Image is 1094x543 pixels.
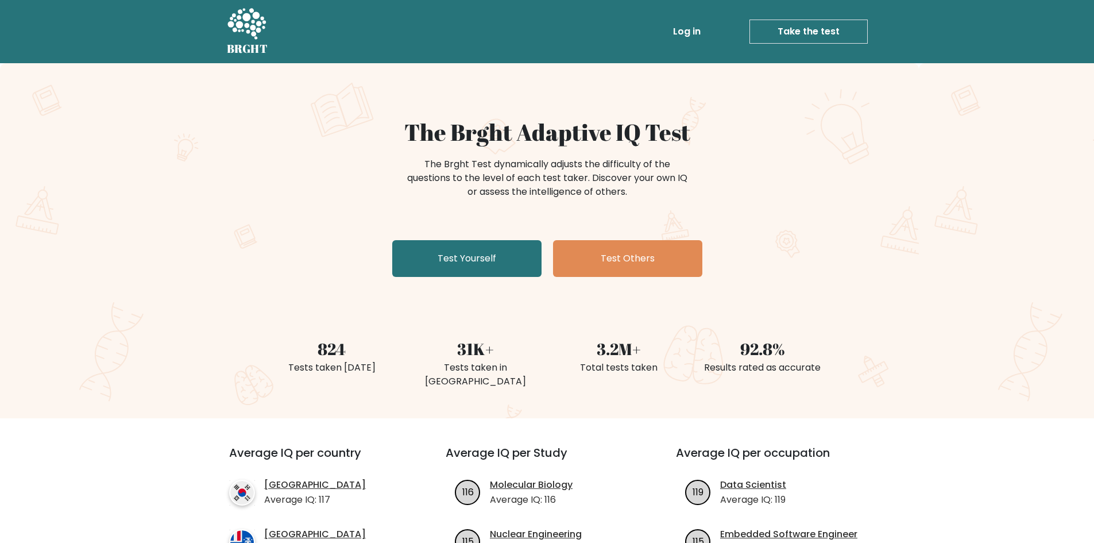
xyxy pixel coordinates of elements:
[693,485,703,498] text: 119
[229,446,404,473] h3: Average IQ per country
[267,361,397,375] div: Tests taken [DATE]
[446,446,648,473] h3: Average IQ per Study
[264,493,366,507] p: Average IQ: 117
[554,361,684,375] div: Total tests taken
[404,157,691,199] div: The Brght Test dynamically adjusts the difficulty of the questions to the level of each test take...
[720,493,786,507] p: Average IQ: 119
[490,493,573,507] p: Average IQ: 116
[392,240,542,277] a: Test Yourself
[462,485,474,498] text: 116
[553,240,702,277] a: Test Others
[698,361,828,375] div: Results rated as accurate
[676,446,879,473] h3: Average IQ per occupation
[749,20,868,44] a: Take the test
[490,478,573,492] a: Molecular Biology
[490,527,582,541] a: Nuclear Engineering
[554,337,684,361] div: 3.2M+
[267,118,828,146] h1: The Brght Adaptive IQ Test
[229,480,255,506] img: country
[720,478,786,492] a: Data Scientist
[698,337,828,361] div: 92.8%
[411,337,540,361] div: 31K+
[227,5,268,59] a: BRGHT
[264,478,366,492] a: [GEOGRAPHIC_DATA]
[227,42,268,56] h5: BRGHT
[411,361,540,388] div: Tests taken in [GEOGRAPHIC_DATA]
[264,527,366,541] a: [GEOGRAPHIC_DATA]
[668,20,705,43] a: Log in
[267,337,397,361] div: 824
[720,527,857,541] a: Embedded Software Engineer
